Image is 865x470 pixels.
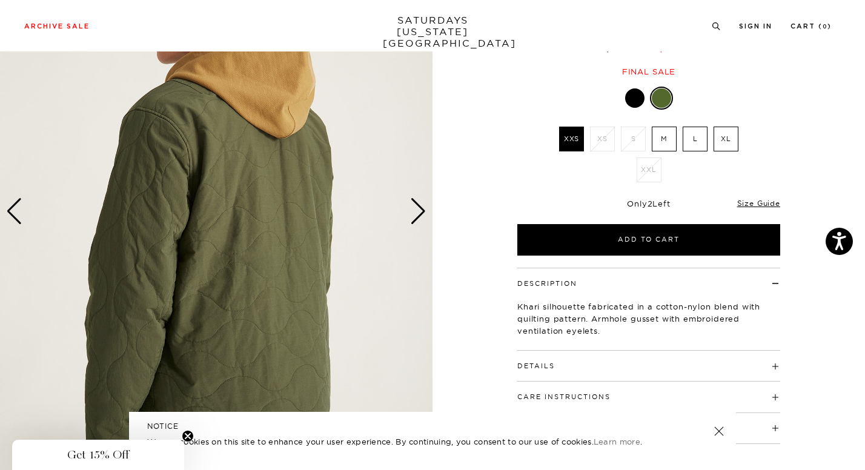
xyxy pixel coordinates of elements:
[648,199,653,208] span: 2
[714,127,738,151] label: XL
[383,15,483,49] a: SATURDAYS[US_STATE][GEOGRAPHIC_DATA]
[147,435,675,448] p: We use cookies on this site to enhance your user experience. By continuing, you consent to our us...
[823,24,827,30] small: 0
[594,437,640,446] a: Learn more
[517,199,780,209] div: Only Left
[6,198,22,225] div: Previous slide
[683,127,708,151] label: L
[739,23,772,30] a: Sign In
[517,363,555,369] button: Details
[737,199,780,208] a: Size Guide
[182,430,194,442] button: Close teaser
[790,23,832,30] a: Cart (0)
[24,23,90,30] a: Archive Sale
[147,421,718,432] h5: NOTICE
[517,224,780,256] button: Add to Cart
[515,67,782,77] div: Final sale
[652,127,677,151] label: M
[410,198,426,225] div: Next slide
[559,127,584,151] label: XXS
[67,448,129,462] span: Get 15% Off
[12,440,184,470] div: Get 15% OffClose teaser
[517,300,780,337] p: Khari silhouette fabricated in a cotton-nylon blend with quilting pattern. Armhole gusset with em...
[517,280,577,287] button: Description
[517,394,611,400] button: Care Instructions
